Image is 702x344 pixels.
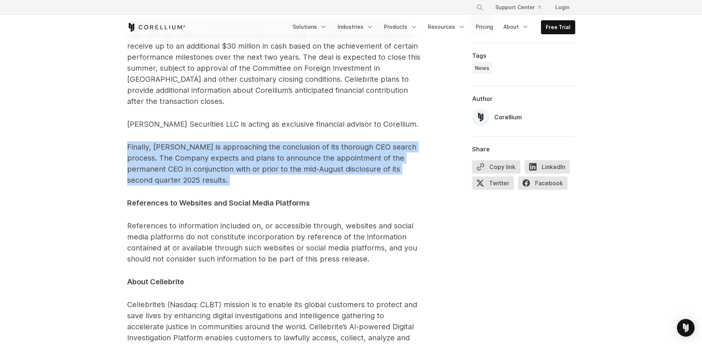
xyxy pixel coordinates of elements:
span: News [475,64,489,72]
a: Support Center [489,1,546,14]
p: References to Websites and Social Media Platforms [127,197,422,208]
div: Open Intercom Messenger [677,319,695,337]
div: Navigation Menu [467,1,575,14]
a: Resources [423,20,470,34]
div: Tags [472,52,575,59]
span: Finally, [PERSON_NAME] is approaching the conclusion of its thorough CEO search process. The Comp... [127,143,416,185]
a: Login [549,1,575,14]
span: References to information included on, or accessible through, websites and social media platforms... [127,221,417,263]
span: Facebook [518,176,567,190]
span: About Cellebrite [127,277,184,286]
img: Corellium [472,108,490,126]
a: LinkedIn [525,160,574,176]
a: Solutions [288,20,332,34]
a: Free Trial [541,21,575,34]
span: Twitter [472,176,514,190]
a: Facebook [518,176,572,193]
span: [PERSON_NAME] Securities LLC is acting as exclusive financial advisor to Corellium. [127,120,418,129]
a: Products [380,20,422,34]
button: Copy link [472,160,520,173]
a: About [499,20,534,34]
a: Twitter [472,176,518,193]
span: LinkedIn [525,160,570,173]
div: Corellium [494,113,522,122]
a: News [472,62,492,74]
a: Pricing [471,20,497,34]
a: Industries [333,20,378,34]
div: Share [472,145,575,153]
button: Search [473,1,486,14]
div: Author [472,95,575,102]
a: Corellium Home [127,23,186,32]
div: Navigation Menu [288,20,575,34]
